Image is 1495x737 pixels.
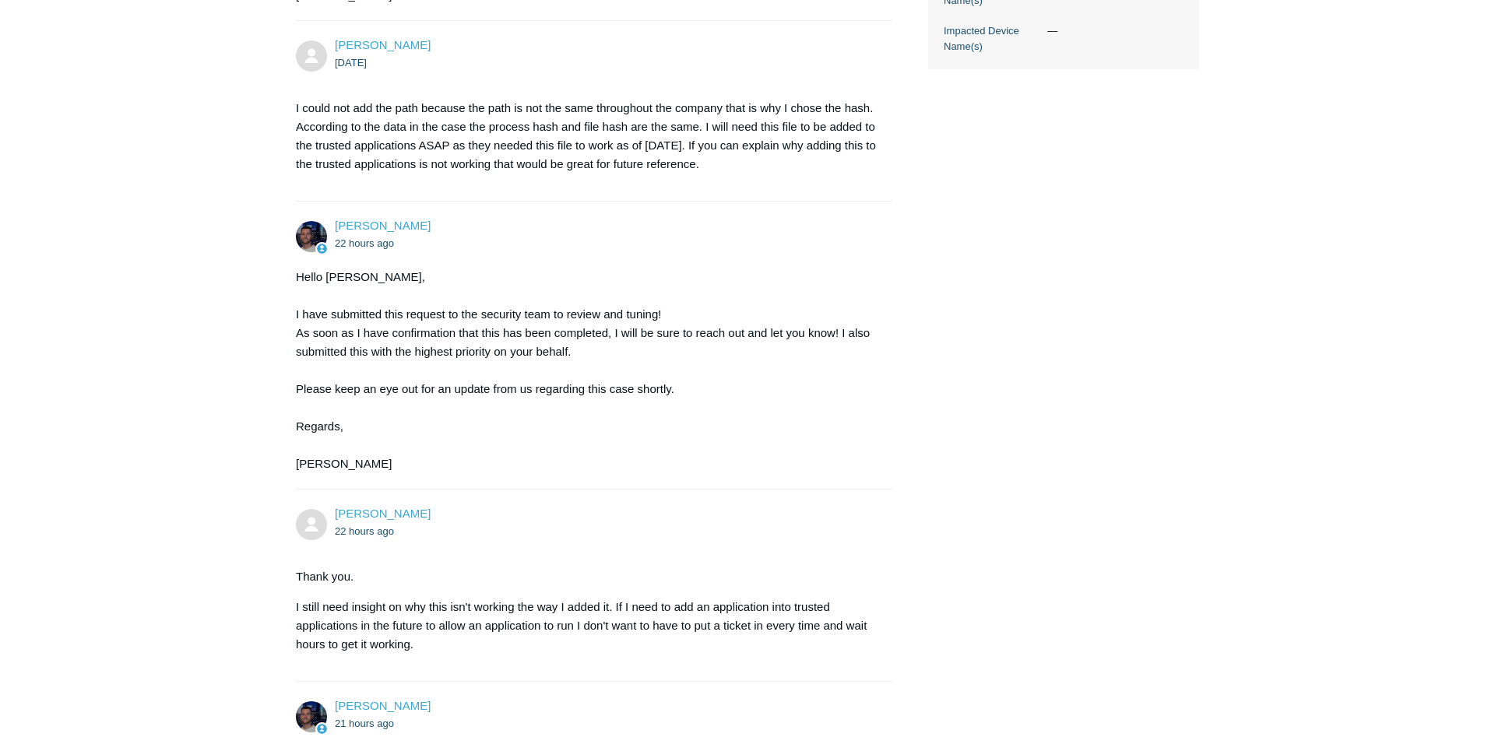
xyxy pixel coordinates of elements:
[296,268,877,473] div: Hello [PERSON_NAME], I have submitted this request to the security team to review and tuning! As ...
[335,525,394,537] time: 09/24/2025, 11:36
[335,219,431,232] span: Connor Davis
[944,23,1039,54] dt: Impacted Device Name(s)
[335,57,367,68] time: 09/24/2025, 10:05
[335,38,431,51] a: [PERSON_NAME]
[296,598,877,654] p: I still need insight on why this isn't working the way I added it. If I need to add an applicatio...
[335,507,431,520] a: [PERSON_NAME]
[335,718,394,729] time: 09/24/2025, 12:32
[296,99,877,174] p: I could not add the path because the path is not the same throughout the company that is why I ch...
[335,237,394,249] time: 09/24/2025, 11:32
[335,699,431,712] span: Connor Davis
[335,38,431,51] span: Thomas Bickford
[335,507,431,520] span: Thomas Bickford
[1039,23,1184,39] dd: —
[296,567,877,586] p: Thank you.
[335,219,431,232] a: [PERSON_NAME]
[335,699,431,712] a: [PERSON_NAME]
